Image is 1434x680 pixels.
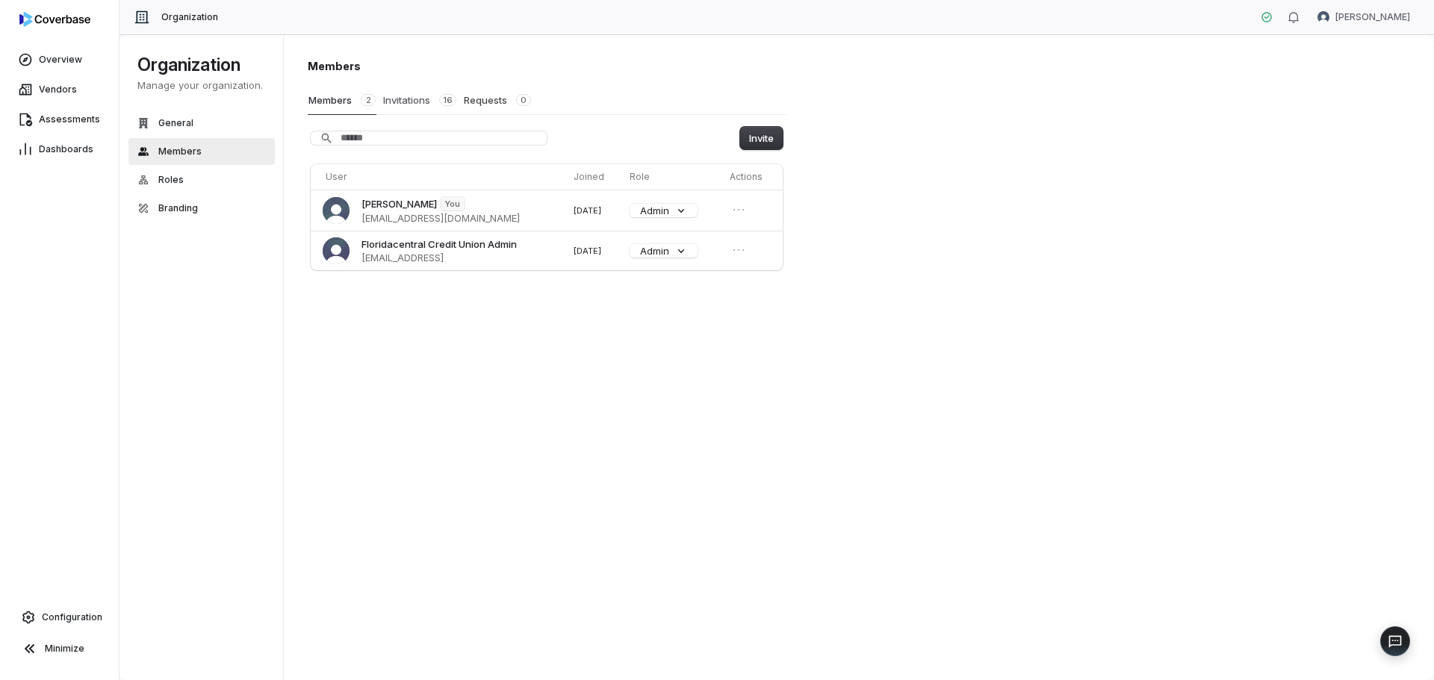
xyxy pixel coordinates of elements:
[137,53,266,77] h1: Organization
[39,54,82,66] span: Overview
[42,611,102,623] span: Configuration
[45,643,84,655] span: Minimize
[730,201,748,219] button: Open menu
[1317,11,1329,23] img: Brad Babin avatar
[516,94,531,106] span: 0
[158,146,202,157] span: Members
[158,117,193,129] span: General
[1335,11,1410,23] span: [PERSON_NAME]
[128,195,275,222] button: Branding
[39,143,93,155] span: Dashboards
[730,241,748,259] button: Open menu
[308,86,376,115] button: Members
[161,11,218,23] span: Organization
[439,94,456,106] span: 16
[158,174,184,186] span: Roles
[361,237,517,251] span: Floridacentral Credit Union Admin
[39,113,100,125] span: Assessments
[6,634,113,664] button: Minimize
[1309,6,1419,28] button: Brad Babin avatar[PERSON_NAME]
[323,237,350,264] img: Floridacentral Credit Union Admin
[311,164,568,190] th: User
[568,164,624,190] th: Joined
[308,58,786,74] h1: Members
[624,164,724,190] th: Role
[740,127,783,149] button: Invite
[361,94,376,106] span: 2
[382,86,457,114] button: Invitations
[128,110,275,137] button: General
[630,204,698,217] button: Admin
[128,166,275,193] button: Roles
[361,251,517,264] span: [EMAIL_ADDRESS]
[724,164,783,190] th: Actions
[128,138,275,165] button: Members
[323,197,350,224] img: Brad Babin
[3,76,116,103] a: Vendors
[361,197,437,210] span: [PERSON_NAME]
[574,205,601,216] span: [DATE]
[39,84,77,96] span: Vendors
[630,244,698,258] button: Admin
[3,136,116,163] a: Dashboards
[311,131,547,145] input: Search
[3,106,116,133] a: Assessments
[574,246,601,256] span: [DATE]
[441,197,465,210] span: You
[137,78,266,92] p: Manage your organization.
[361,211,520,225] span: [EMAIL_ADDRESS][DOMAIN_NAME]
[158,202,198,214] span: Branding
[463,86,532,114] button: Requests
[3,46,116,73] a: Overview
[6,604,113,631] a: Configuration
[19,12,90,27] img: logo-D7KZi-bG.svg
